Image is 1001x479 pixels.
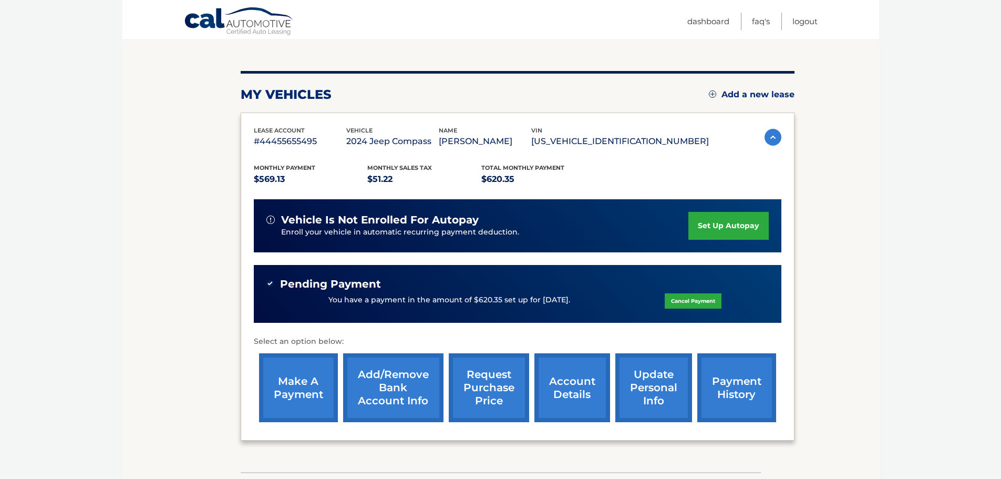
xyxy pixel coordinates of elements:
a: Cancel Payment [665,293,721,309]
span: vin [531,127,542,134]
a: Dashboard [687,13,729,30]
p: [US_VEHICLE_IDENTIFICATION_NUMBER] [531,134,709,149]
p: $569.13 [254,172,368,187]
span: name [439,127,457,134]
span: vehicle is not enrolled for autopay [281,213,479,227]
p: $620.35 [481,172,595,187]
img: accordion-active.svg [765,129,781,146]
p: Select an option below: [254,335,781,348]
a: set up autopay [688,212,768,240]
img: check-green.svg [266,280,274,287]
a: Add/Remove bank account info [343,353,443,422]
img: add.svg [709,90,716,98]
a: Logout [792,13,818,30]
a: request purchase price [449,353,529,422]
p: #44455655495 [254,134,346,149]
a: update personal info [615,353,692,422]
span: Pending Payment [280,278,381,291]
a: account details [534,353,610,422]
span: Monthly Payment [254,164,315,171]
h2: my vehicles [241,87,332,103]
p: Enroll your vehicle in automatic recurring payment deduction. [281,227,689,238]
span: Monthly sales Tax [367,164,432,171]
a: Add a new lease [709,89,794,100]
span: vehicle [346,127,373,134]
a: FAQ's [752,13,770,30]
span: lease account [254,127,305,134]
span: Total Monthly Payment [481,164,564,171]
p: $51.22 [367,172,481,187]
p: 2024 Jeep Compass [346,134,439,149]
p: You have a payment in the amount of $620.35 set up for [DATE]. [328,294,570,306]
a: payment history [697,353,776,422]
a: make a payment [259,353,338,422]
a: Cal Automotive [184,7,294,37]
img: alert-white.svg [266,216,275,224]
p: [PERSON_NAME] [439,134,531,149]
